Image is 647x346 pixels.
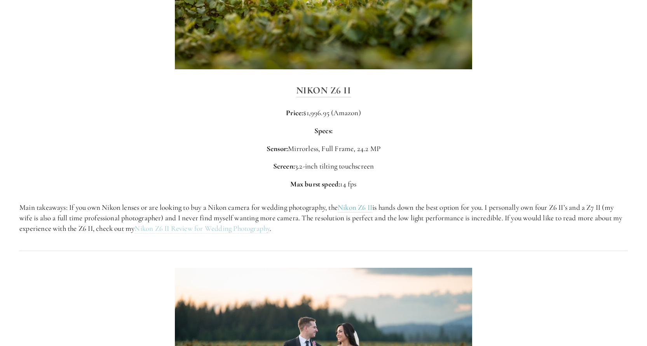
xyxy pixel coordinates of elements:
strong: Price: [286,108,303,117]
a: Nikon Z6 II [338,203,372,213]
p: 3.2-inch tilting touchscreen [19,161,628,172]
p: Mirrorless, Full Frame, 24.2 MP [19,144,628,154]
strong: Nikon Z6 II [296,84,351,96]
p: $1,996.95 (Amazon) [19,108,628,118]
a: Nikon Z6 II Review for Wedding Photography [134,224,270,234]
a: Nikon Z6 II [296,84,351,97]
p: Main takeaways: If you own Nikon lenses or are looking to buy a Nikon camera for wedding photogra... [19,202,628,234]
strong: Screen: [273,162,295,170]
strong: Max burst speed: [290,179,340,188]
p: 14 fps [19,179,628,190]
strong: Specs: [314,126,333,135]
strong: Sensor: [267,144,288,153]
